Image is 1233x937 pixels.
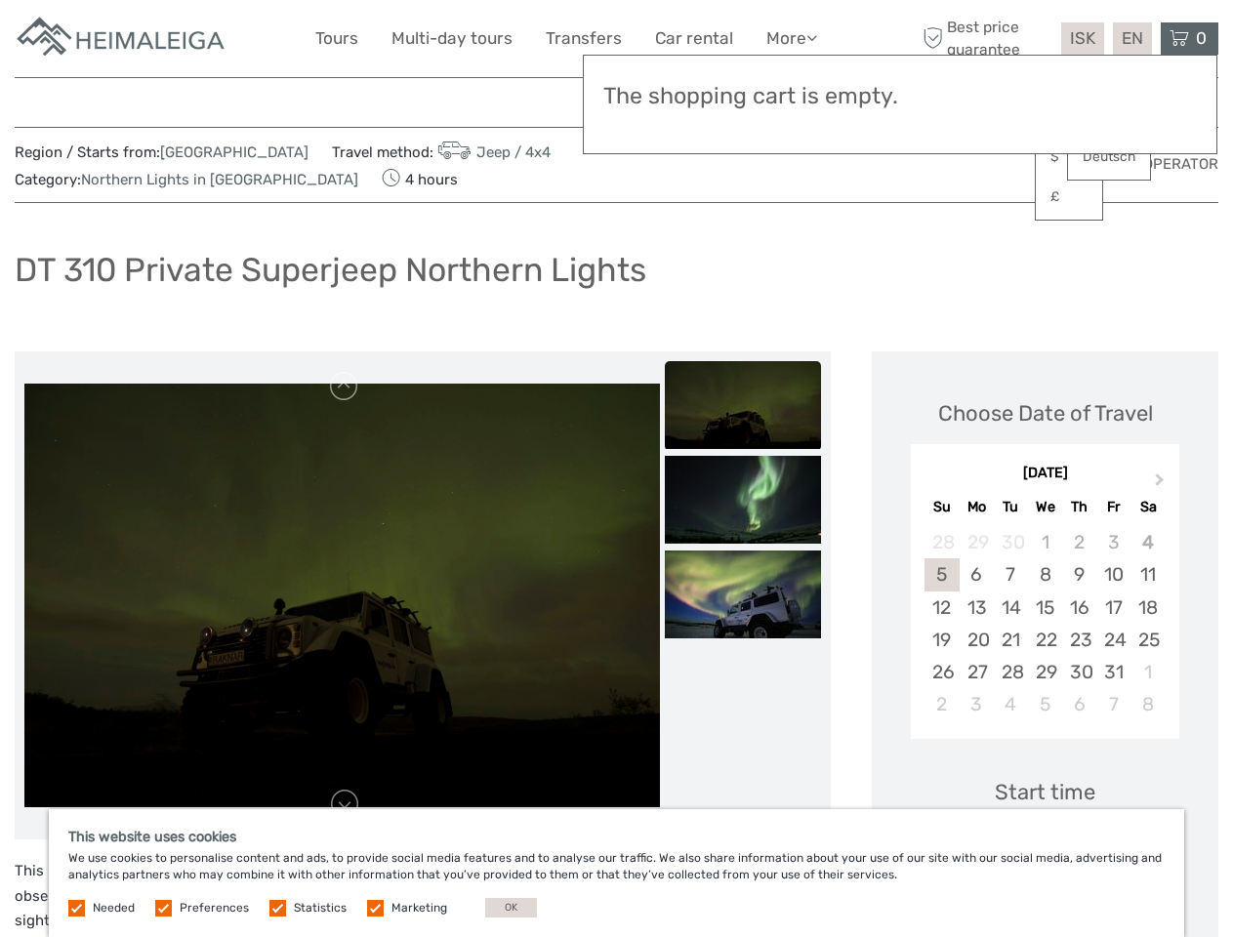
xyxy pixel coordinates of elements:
div: Choose Thursday, October 16th, 2025 [1062,591,1096,624]
img: ac05cf40673440bcb3e8cf4c9c0c4d50_slider_thumbnail.jpg [665,361,821,449]
div: Choose Thursday, October 9th, 2025 [1062,558,1096,591]
span: Travel method: [332,138,551,165]
div: Choose Saturday, October 18th, 2025 [1130,591,1165,624]
div: Choose Saturday, November 8th, 2025 [1130,688,1165,720]
div: Choose Friday, October 24th, 2025 [1096,624,1130,656]
div: Choose Monday, October 6th, 2025 [960,558,994,591]
a: Jeep / 4x4 [433,143,551,161]
h3: The shopping cart is empty. [603,83,1197,110]
div: Not available Sunday, September 28th, 2025 [925,526,959,558]
div: [DATE] [911,464,1179,484]
span: Category: [15,170,358,190]
span: 4 hours [382,165,458,192]
span: Region / Starts from: [15,143,308,163]
a: Transfers [546,24,622,53]
div: month 2025-10 [917,526,1172,720]
h1: DT 310 Private Superjeep Northern Lights [15,250,646,290]
div: Not available Wednesday, October 1st, 2025 [1028,526,1062,558]
a: More [766,24,817,53]
button: Next Month [1146,468,1177,500]
img: Apartments in Reykjavik [15,15,229,62]
a: Multi-day tours [391,24,513,53]
div: Choose Date of Travel [938,398,1153,428]
div: Not available Tuesday, September 30th, 2025 [994,526,1028,558]
div: Choose Saturday, October 25th, 2025 [1130,624,1165,656]
div: Fr [1096,494,1130,520]
span: Best price guarantee [918,17,1056,60]
div: Start time [995,777,1095,807]
a: Tours [315,24,358,53]
button: OK [485,898,537,917]
div: We use cookies to personalise content and ads, to provide social media features and to analyse ou... [49,809,1184,937]
div: Choose Thursday, November 6th, 2025 [1062,688,1096,720]
div: Choose Friday, October 10th, 2025 [1096,558,1130,591]
div: Th [1062,494,1096,520]
div: Choose Sunday, October 5th, 2025 [925,558,959,591]
div: Choose Monday, October 20th, 2025 [960,624,994,656]
div: Choose Tuesday, October 7th, 2025 [994,558,1028,591]
div: Choose Monday, November 3rd, 2025 [960,688,994,720]
div: Choose Wednesday, October 22nd, 2025 [1028,624,1062,656]
div: Choose Sunday, October 26th, 2025 [925,656,959,688]
a: £ [1036,180,1102,215]
button: Open LiveChat chat widget [225,30,248,54]
div: Choose Tuesday, October 28th, 2025 [994,656,1028,688]
div: Choose Thursday, October 30th, 2025 [1062,656,1096,688]
div: Choose Monday, October 13th, 2025 [960,591,994,624]
div: Choose Thursday, October 23rd, 2025 [1062,624,1096,656]
div: Choose Sunday, October 19th, 2025 [925,624,959,656]
img: c91789d7c26a42a4bbb4687f621beddf_slider_thumbnail.jpg [665,456,821,544]
label: Marketing [391,900,447,917]
span: ISK [1070,28,1095,48]
div: Choose Tuesday, October 14th, 2025 [994,591,1028,624]
div: We [1028,494,1062,520]
div: Choose Monday, October 27th, 2025 [960,656,994,688]
label: Needed [93,900,135,917]
div: Choose Saturday, November 1st, 2025 [1130,656,1165,688]
a: $ [1036,140,1102,175]
div: Choose Wednesday, November 5th, 2025 [1028,688,1062,720]
h5: This website uses cookies [68,829,1165,845]
a: [GEOGRAPHIC_DATA] [160,143,308,161]
div: Sa [1130,494,1165,520]
a: Car rental [655,24,733,53]
a: Northern Lights in [GEOGRAPHIC_DATA] [81,171,358,188]
div: Choose Wednesday, October 29th, 2025 [1028,656,1062,688]
p: We're away right now. Please check back later! [27,34,221,50]
div: Choose Saturday, October 11th, 2025 [1130,558,1165,591]
div: EN [1113,22,1152,55]
div: Choose Wednesday, October 8th, 2025 [1028,558,1062,591]
div: Not available Thursday, October 2nd, 2025 [1062,526,1096,558]
div: Choose Friday, November 7th, 2025 [1096,688,1130,720]
div: Choose Sunday, November 2nd, 2025 [925,688,959,720]
div: Not available Monday, September 29th, 2025 [960,526,994,558]
img: 3461b4c5108741fbbd4b5b056beefd0f_slider_thumbnail.jpg [665,550,821,638]
div: Tu [994,494,1028,520]
div: Not available Saturday, October 4th, 2025 [1130,526,1165,558]
div: Choose Friday, October 17th, 2025 [1096,591,1130,624]
div: Su [925,494,959,520]
div: Mo [960,494,994,520]
label: Preferences [180,900,249,917]
div: Choose Tuesday, October 21st, 2025 [994,624,1028,656]
div: Choose Tuesday, November 4th, 2025 [994,688,1028,720]
a: Deutsch [1068,140,1150,175]
div: Choose Sunday, October 12th, 2025 [925,591,959,624]
img: ac05cf40673440bcb3e8cf4c9c0c4d50_main_slider.jpg [24,384,660,807]
label: Statistics [294,900,347,917]
div: Choose Wednesday, October 15th, 2025 [1028,591,1062,624]
div: Not available Friday, October 3rd, 2025 [1096,526,1130,558]
span: 0 [1193,28,1210,48]
div: Choose Friday, October 31st, 2025 [1096,656,1130,688]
